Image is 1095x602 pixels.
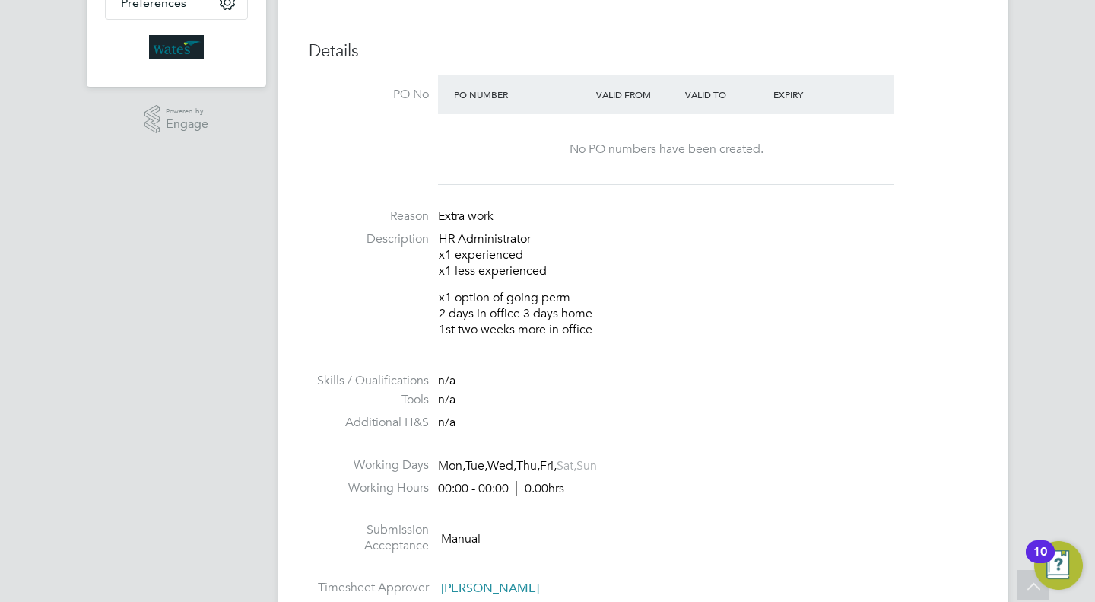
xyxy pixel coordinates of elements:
span: 0.00hrs [516,481,564,496]
span: n/a [438,415,455,430]
label: Timesheet Approver [309,580,429,596]
div: Expiry [770,81,859,108]
label: Working Hours [309,480,429,496]
div: No PO numbers have been created. [453,142,879,158]
span: Manual [441,531,481,546]
span: n/a [438,373,455,388]
span: Fri, [540,458,557,473]
div: 00:00 - 00:00 [438,481,564,497]
label: Reason [309,209,429,225]
label: Tools [309,392,429,408]
div: 10 [1033,552,1047,572]
span: Powered by [166,105,208,118]
label: PO No [309,87,429,103]
span: Wed, [487,458,516,473]
span: n/a [438,392,455,407]
button: Open Resource Center, 10 new notifications [1034,541,1083,590]
span: Thu, [516,458,540,473]
div: Valid From [592,81,681,108]
div: PO Number [450,81,592,108]
img: wates-logo-retina.png [149,35,204,59]
label: Skills / Qualifications [309,373,429,389]
span: Tue, [465,458,487,473]
h3: Details [309,40,978,62]
label: Submission Acceptance [309,522,429,554]
label: Additional H&S [309,415,429,431]
a: Powered byEngage [144,105,209,134]
div: Valid To [681,81,770,108]
label: Working Days [309,457,429,473]
p: HR Administrator x1 experienced x1 less experienced [439,231,978,279]
label: Description [309,231,429,247]
span: [PERSON_NAME] [441,581,539,597]
span: Sun [576,458,597,473]
p: x1 option of going perm 2 days in office 3 days home 1st two weeks more in office [439,290,978,337]
a: Go to home page [105,35,248,59]
span: Mon, [438,458,465,473]
span: Engage [166,118,208,131]
span: Sat, [557,458,576,473]
span: Extra work [438,209,494,224]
